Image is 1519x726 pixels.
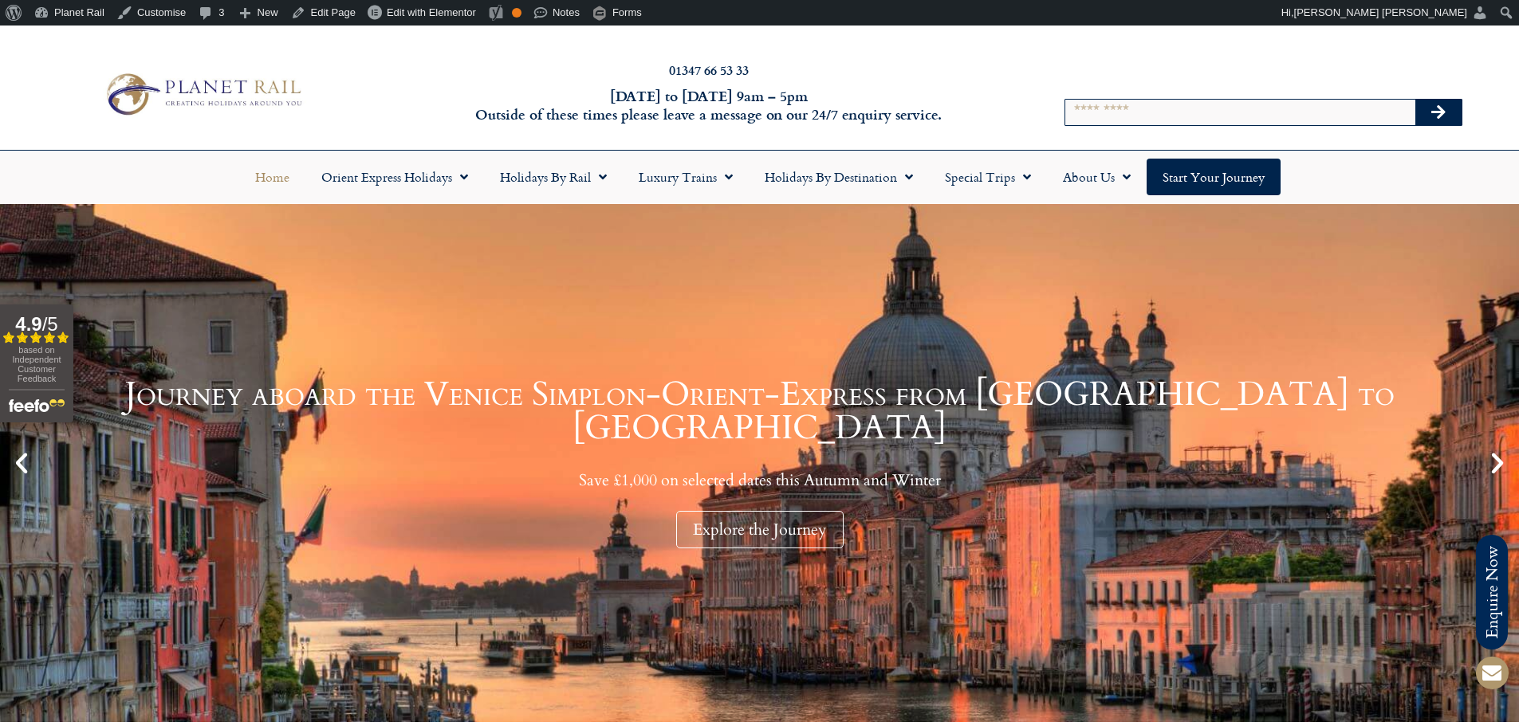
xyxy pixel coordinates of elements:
[1484,449,1511,477] div: Next slide
[484,159,623,195] a: Holidays by Rail
[40,378,1479,445] h1: Journey aboard the Venice Simplon-Orient-Express from [GEOGRAPHIC_DATA] to [GEOGRAPHIC_DATA]
[409,87,1009,124] h6: [DATE] to [DATE] 9am – 5pm Outside of these times please leave a message on our 24/7 enquiry serv...
[749,159,929,195] a: Holidays by Destination
[98,69,307,120] img: Planet Rail Train Holidays Logo
[676,511,844,548] div: Explore the Journey
[8,159,1511,195] nav: Menu
[8,449,35,477] div: Previous slide
[1415,100,1462,125] button: Search
[305,159,484,195] a: Orient Express Holidays
[512,8,521,18] div: OK
[669,61,749,79] a: 01347 66 53 33
[1147,159,1281,195] a: Start your Journey
[623,159,749,195] a: Luxury Trains
[929,159,1047,195] a: Special Trips
[40,470,1479,490] p: Save £1,000 on selected dates this Autumn and Winter
[387,6,476,18] span: Edit with Elementor
[1047,159,1147,195] a: About Us
[1294,6,1467,18] span: [PERSON_NAME] [PERSON_NAME]
[239,159,305,195] a: Home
